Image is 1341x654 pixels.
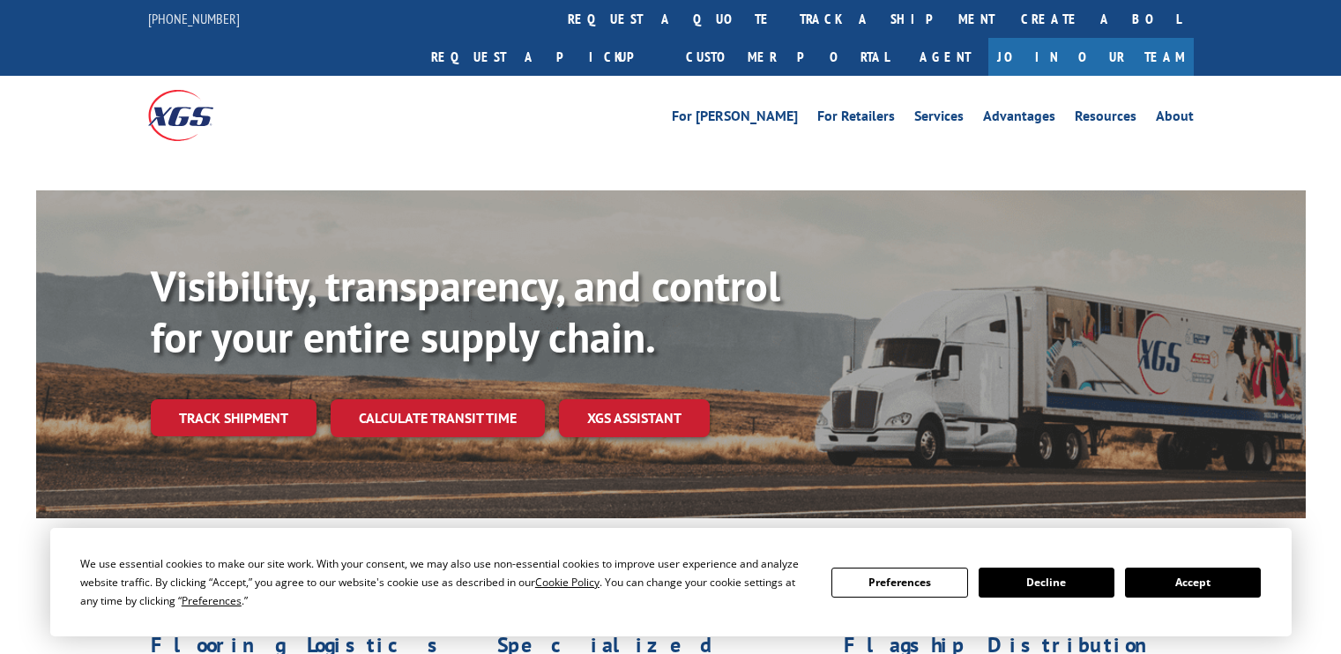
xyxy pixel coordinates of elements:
[672,109,798,129] a: For [PERSON_NAME]
[151,399,317,436] a: Track shipment
[50,528,1292,636] div: Cookie Consent Prompt
[673,38,902,76] a: Customer Portal
[1075,109,1136,129] a: Resources
[979,568,1114,598] button: Decline
[988,38,1194,76] a: Join Our Team
[1156,109,1194,129] a: About
[418,38,673,76] a: Request a pickup
[817,109,895,129] a: For Retailers
[148,10,240,27] a: [PHONE_NUMBER]
[983,109,1055,129] a: Advantages
[80,554,810,610] div: We use essential cookies to make our site work. With your consent, we may also use non-essential ...
[914,109,964,129] a: Services
[535,575,600,590] span: Cookie Policy
[331,399,545,437] a: Calculate transit time
[182,593,242,608] span: Preferences
[831,568,967,598] button: Preferences
[559,399,710,437] a: XGS ASSISTANT
[151,258,780,364] b: Visibility, transparency, and control for your entire supply chain.
[1125,568,1261,598] button: Accept
[902,38,988,76] a: Agent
